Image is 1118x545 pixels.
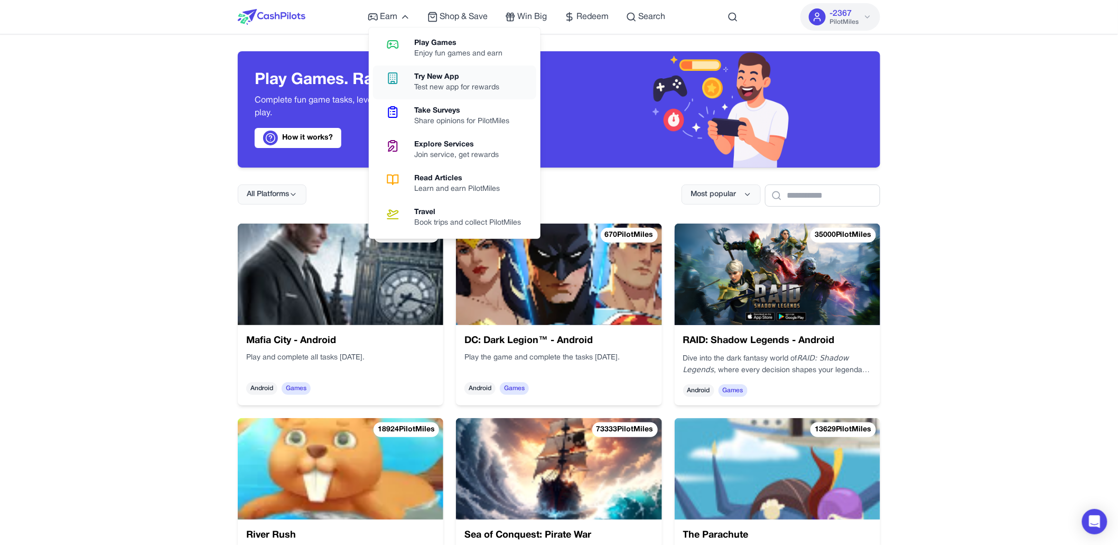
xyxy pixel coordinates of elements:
[719,384,748,397] span: Games
[683,353,872,376] div: Build and customize your ultimate team from 15 distinct factions.Fight through breathtaking 3D-re...
[246,382,277,395] span: Android
[246,353,435,374] div: Play and complete all tasks [DATE].
[255,71,542,90] h3: Play Games. Rack Up Rewards.
[800,3,880,31] button: -2367PilotMiles
[415,49,511,59] div: Enjoy fun games and earn
[639,11,666,23] span: Search
[505,11,547,23] a: Win Big
[464,334,653,348] h3: DC: Dark Legion™ - Android
[810,228,876,243] div: 35000 PilotMiles
[691,189,736,200] span: Most popular
[247,189,289,200] span: All Platforms
[675,418,880,520] img: The Parachute
[830,18,859,26] span: PilotMiles
[1082,509,1107,534] div: Open Intercom Messenger
[373,167,536,201] a: Read ArticlesLearn and earn PilotMiles
[282,382,311,395] span: Games
[500,382,529,395] span: Games
[373,133,536,167] a: Explore ServicesJoin service, get rewards
[577,11,609,23] span: Redeem
[830,7,852,20] span: -2367
[415,173,509,184] div: Read Articles
[373,201,536,235] a: TravelBook trips and collect PilotMiles
[373,32,536,66] a: Play GamesEnjoy fun games and earn
[683,353,872,376] p: Dive into the dark fantasy world of , where every decision shapes your legendary journey.
[601,228,658,243] div: 670 PilotMiles
[518,11,547,23] span: Win Big
[415,116,518,127] div: Share opinions for PilotMiles
[374,422,439,437] div: 18924 PilotMiles
[415,140,508,150] div: Explore Services
[238,9,305,25] img: CashPilots Logo
[255,128,341,148] a: How it works?
[456,224,662,325] img: DC: Dark Legion™ - Android
[415,82,508,93] div: Test new app for rewards
[464,353,653,374] div: Play the game and complete the tasks [DATE].
[564,11,609,23] a: Redeem
[440,11,488,23] span: Shop & Save
[246,334,435,348] h3: Mafia City - Android
[380,11,398,23] span: Earn
[246,528,435,543] h3: River Rush
[464,382,496,395] span: Android
[638,51,801,168] img: Header decoration
[238,184,306,205] button: All Platforms
[415,72,508,82] div: Try New App
[682,184,761,205] button: Most popular
[464,528,653,543] h3: Sea of Conquest: Pirate War
[415,38,511,49] div: Play Games
[415,184,509,195] div: Learn and earn PilotMiles
[415,150,508,161] div: Join service, get rewards
[675,224,880,325] img: RAID: Shadow Legends - Android
[683,334,872,348] h3: RAID: Shadow Legends - Android
[683,384,714,397] span: Android
[368,11,411,23] a: Earn
[238,224,443,325] img: Mafia City - Android
[373,66,536,99] a: Try New AppTest new app for rewards
[683,528,872,543] h3: The Parachute
[255,94,542,119] p: Complete fun game tasks, level up, and collect PilotMiles every time you play.
[415,106,518,116] div: Take Surveys
[683,354,849,374] em: RAID: Shadow Legends
[373,99,536,133] a: Take SurveysShare opinions for PilotMiles
[626,11,666,23] a: Search
[415,207,530,218] div: Travel
[592,422,658,437] div: 73333 PilotMiles
[456,418,662,520] img: Sea of Conquest: Pirate War
[427,11,488,23] a: Shop & Save
[415,218,530,228] div: Book trips and collect PilotMiles
[238,418,443,520] img: River Rush
[810,422,876,437] div: 13629 PilotMiles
